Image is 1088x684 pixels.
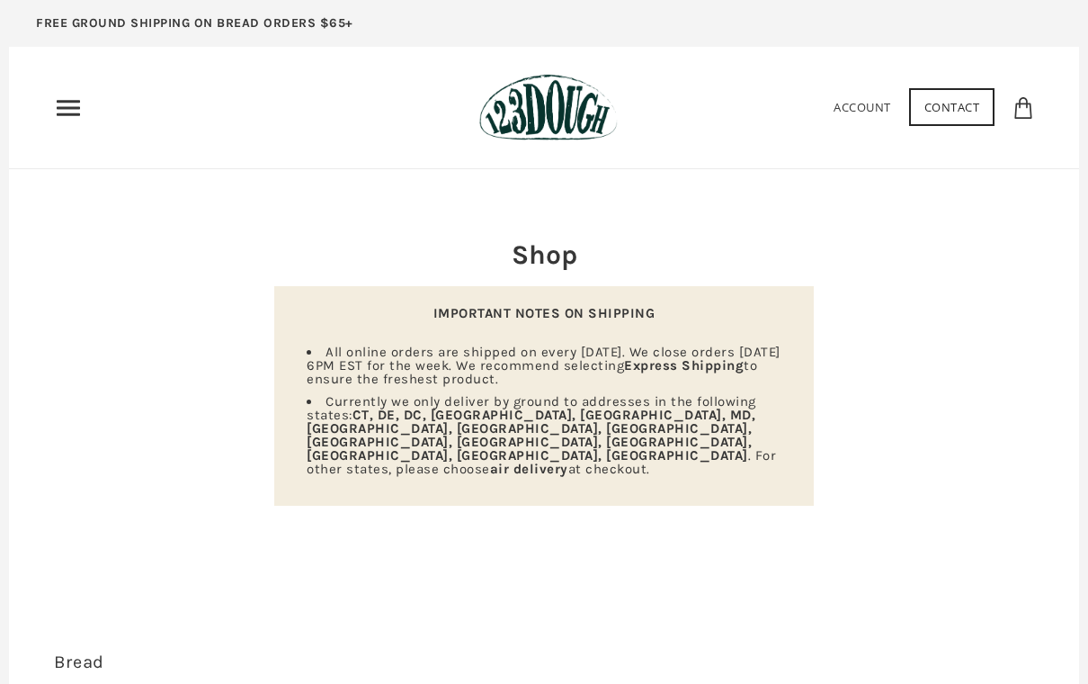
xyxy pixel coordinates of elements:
span: Currently we only deliver by ground to addresses in the following states: . For other states, ple... [307,393,776,477]
span: All online orders are shipped on every [DATE]. We close orders [DATE] 6PM EST for the week. We re... [307,344,780,387]
img: 123Dough Bakery [479,74,617,141]
a: FREE GROUND SHIPPING ON BREAD ORDERS $65+ [9,9,380,47]
a: Contact [909,88,995,126]
strong: CT, DE, DC, [GEOGRAPHIC_DATA], [GEOGRAPHIC_DATA], MD, [GEOGRAPHIC_DATA], [GEOGRAPHIC_DATA], [GEOG... [307,407,755,463]
strong: Express Shipping [624,357,744,373]
a: Bread [54,652,104,672]
a: Account [834,99,891,115]
strong: IMPORTANT NOTES ON SHIPPING [433,305,655,321]
p: FREE GROUND SHIPPING ON BREAD ORDERS $65+ [36,13,353,33]
strong: air delivery [490,461,568,477]
nav: Primary [54,94,83,122]
h2: Shop [274,236,814,274]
